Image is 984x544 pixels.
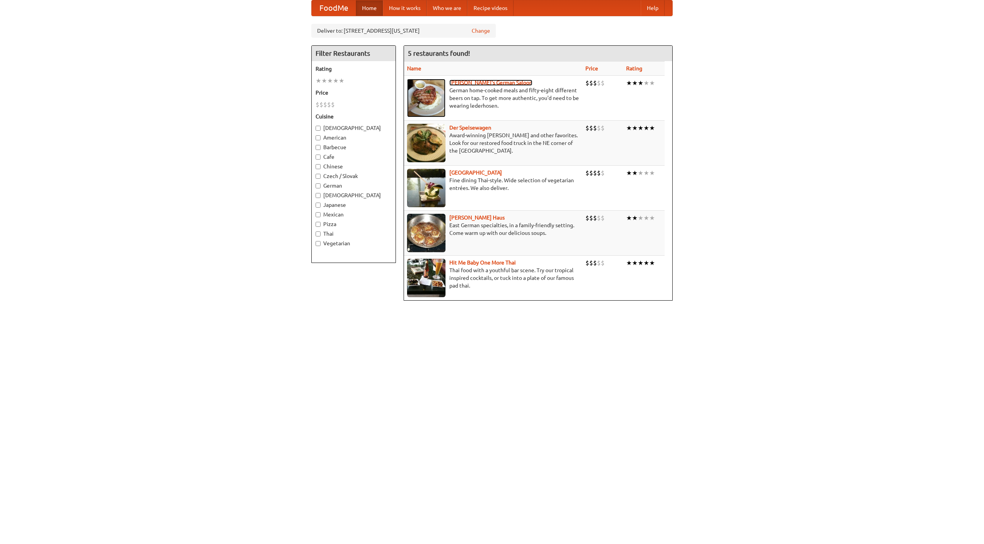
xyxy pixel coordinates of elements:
li: $ [597,79,601,87]
img: speisewagen.jpg [407,124,445,162]
li: $ [585,214,589,222]
li: ★ [316,77,321,85]
li: $ [327,100,331,109]
input: [DEMOGRAPHIC_DATA] [316,193,321,198]
label: Chinese [316,163,392,170]
li: ★ [643,259,649,267]
a: How it works [383,0,427,16]
input: American [316,135,321,140]
li: $ [589,169,593,177]
img: esthers.jpg [407,79,445,117]
li: ★ [632,214,638,222]
a: [PERSON_NAME]'s German Saloon [449,80,532,86]
input: Mexican [316,212,321,217]
label: Thai [316,230,392,238]
h4: Filter Restaurants [312,46,396,61]
input: Vegetarian [316,241,321,246]
li: ★ [649,79,655,87]
li: $ [589,124,593,132]
input: Thai [316,231,321,236]
li: ★ [649,214,655,222]
p: Thai food with a youthful bar scene. Try our tropical inspired cocktails, or tuck into a plate of... [407,266,579,289]
li: $ [601,259,605,267]
li: ★ [649,124,655,132]
img: kohlhaus.jpg [407,214,445,252]
li: $ [593,79,597,87]
li: ★ [632,124,638,132]
a: FoodMe [312,0,356,16]
li: $ [601,79,605,87]
a: Home [356,0,383,16]
ng-pluralize: 5 restaurants found! [408,50,470,57]
p: German home-cooked meals and fifty-eight different beers on tap. To get more authentic, you'd nee... [407,87,579,110]
a: Hit Me Baby One More Thai [449,260,516,266]
li: $ [323,100,327,109]
li: $ [585,124,589,132]
li: $ [593,124,597,132]
input: [DEMOGRAPHIC_DATA] [316,126,321,131]
li: ★ [632,79,638,87]
li: $ [601,169,605,177]
li: ★ [638,124,643,132]
label: Barbecue [316,143,392,151]
input: Czech / Slovak [316,174,321,179]
a: Rating [626,65,642,72]
li: $ [585,79,589,87]
label: German [316,182,392,190]
label: American [316,134,392,141]
a: Help [641,0,665,16]
li: $ [319,100,323,109]
img: satay.jpg [407,169,445,207]
h5: Cuisine [316,113,392,120]
li: ★ [626,124,632,132]
li: ★ [626,79,632,87]
input: Japanese [316,203,321,208]
li: $ [601,124,605,132]
li: ★ [327,77,333,85]
a: [PERSON_NAME] Haus [449,215,505,221]
li: $ [589,214,593,222]
li: $ [597,169,601,177]
li: $ [597,259,601,267]
li: ★ [643,79,649,87]
li: ★ [626,169,632,177]
li: $ [593,214,597,222]
li: $ [593,169,597,177]
li: $ [585,259,589,267]
li: ★ [339,77,344,85]
input: Cafe [316,155,321,160]
li: ★ [643,124,649,132]
label: Japanese [316,201,392,209]
input: Barbecue [316,145,321,150]
a: Change [472,27,490,35]
li: $ [597,124,601,132]
label: [DEMOGRAPHIC_DATA] [316,124,392,132]
li: $ [589,79,593,87]
h5: Price [316,89,392,96]
li: ★ [638,79,643,87]
li: $ [593,259,597,267]
li: ★ [626,214,632,222]
li: $ [597,214,601,222]
li: ★ [632,169,638,177]
input: Pizza [316,222,321,227]
li: ★ [649,169,655,177]
p: East German specialties, in a family-friendly setting. Come warm up with our delicious soups. [407,221,579,237]
a: [GEOGRAPHIC_DATA] [449,170,502,176]
p: Fine dining Thai-style. Wide selection of vegetarian entrées. We also deliver. [407,176,579,192]
li: $ [589,259,593,267]
div: Deliver to: [STREET_ADDRESS][US_STATE] [311,24,496,38]
li: ★ [649,259,655,267]
label: Mexican [316,211,392,218]
h5: Rating [316,65,392,73]
a: Recipe videos [467,0,514,16]
label: Cafe [316,153,392,161]
li: $ [601,214,605,222]
li: $ [316,100,319,109]
li: ★ [638,169,643,177]
li: ★ [626,259,632,267]
li: ★ [638,214,643,222]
